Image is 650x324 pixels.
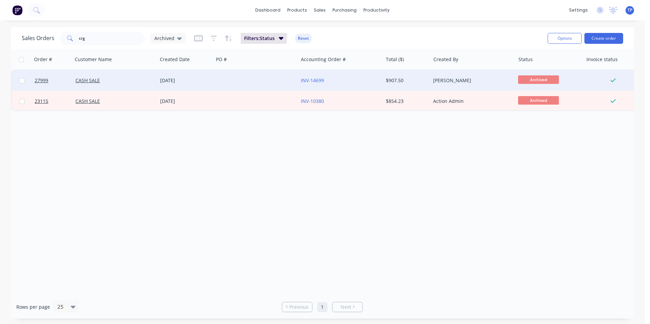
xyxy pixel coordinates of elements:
[386,77,426,84] div: $907.50
[360,5,393,15] div: productivity
[386,98,426,105] div: $854.23
[518,56,533,63] div: Status
[341,304,351,310] span: Next
[75,56,112,63] div: Customer Name
[628,7,632,13] span: TP
[282,304,312,310] a: Previous page
[386,56,404,63] div: Total ($)
[433,56,458,63] div: Created By
[301,56,346,63] div: Accounting Order #
[79,32,145,45] input: Search...
[160,56,190,63] div: Created Date
[310,5,329,15] div: sales
[301,77,324,84] a: INV-14699
[75,77,100,84] a: CASH SALE
[252,5,284,15] a: dashboard
[289,304,309,310] span: Previous
[295,34,312,43] button: Reset
[35,77,48,84] span: 27999
[160,77,211,84] div: [DATE]
[329,5,360,15] div: purchasing
[317,302,327,312] a: Page 1 is your current page
[12,5,22,15] img: Factory
[433,77,509,84] div: [PERSON_NAME]
[35,70,75,91] a: 27999
[241,33,287,44] button: Filters:Status
[154,35,174,42] span: Archived
[16,304,50,310] span: Rows per page
[433,98,509,105] div: Action Admin
[216,56,227,63] div: PO #
[34,56,52,63] div: Order #
[548,33,582,44] button: Options
[584,33,623,44] button: Create order
[301,98,324,104] a: INV-10380
[566,5,591,15] div: settings
[518,75,559,84] span: Archived
[35,91,75,111] a: 23115
[22,35,54,41] h1: Sales Orders
[518,96,559,105] span: Archived
[75,98,100,104] a: CASH SALE
[160,98,211,105] div: [DATE]
[35,98,48,105] span: 23115
[279,302,365,312] ul: Pagination
[284,5,310,15] div: products
[332,304,362,310] a: Next page
[586,56,618,63] div: Invoice status
[244,35,275,42] span: Filters: Status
